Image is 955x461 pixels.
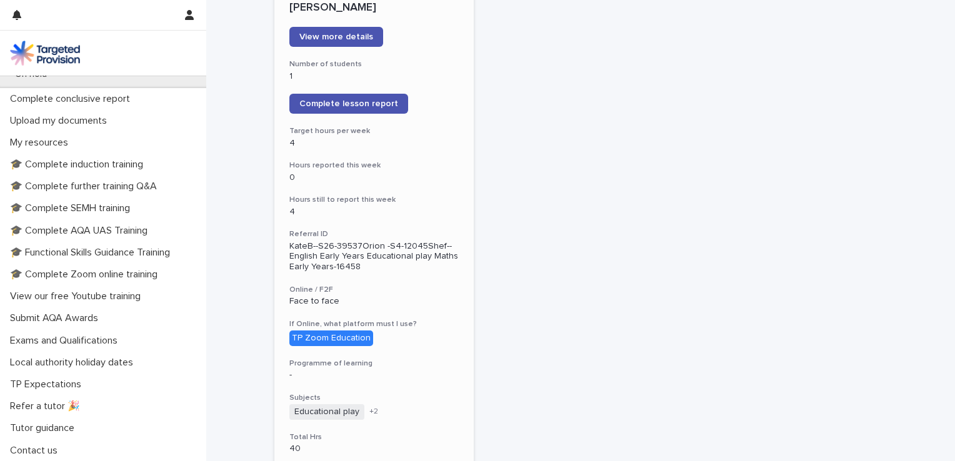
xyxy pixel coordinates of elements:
[289,172,459,183] p: 0
[299,32,373,41] span: View more details
[299,99,398,108] span: Complete lesson report
[289,285,459,295] h3: Online / F2F
[289,27,383,47] a: View more details
[5,445,67,457] p: Contact us
[5,400,90,412] p: Refer a tutor 🎉
[289,319,459,329] h3: If Online, what platform must I use?
[5,422,84,434] p: Tutor guidance
[289,241,459,272] p: KateB--S26-39537Orion -S4-12045Shef--English Early Years Educational play Maths Early Years-16458
[5,93,140,105] p: Complete conclusive report
[289,393,459,403] h3: Subjects
[289,359,459,369] h3: Programme of learning
[289,330,373,346] div: TP Zoom Education
[289,296,459,307] p: Face to face
[369,408,378,415] span: + 2
[289,71,459,82] p: 1
[289,161,459,171] h3: Hours reported this week
[289,432,459,442] h3: Total Hrs
[5,357,143,369] p: Local authority holiday dates
[289,94,408,114] a: Complete lesson report
[5,137,78,149] p: My resources
[5,335,127,347] p: Exams and Qualifications
[10,41,80,66] img: M5nRWzHhSzIhMunXDL62
[289,444,459,454] p: 40
[5,247,180,259] p: 🎓 Functional Skills Guidance Training
[289,126,459,136] h3: Target hours per week
[5,312,108,324] p: Submit AQA Awards
[5,181,167,192] p: 🎓 Complete further training Q&A
[289,207,459,217] p: 4
[289,1,459,15] p: [PERSON_NAME]
[289,229,459,239] h3: Referral ID
[289,195,459,205] h3: Hours still to report this week
[289,370,459,380] p: -
[5,290,151,302] p: View our free Youtube training
[5,202,140,214] p: 🎓 Complete SEMH training
[5,379,91,390] p: TP Expectations
[5,115,117,127] p: Upload my documents
[289,404,364,420] span: Educational play
[5,269,167,280] p: 🎓 Complete Zoom online training
[5,159,153,171] p: 🎓 Complete induction training
[5,225,157,237] p: 🎓 Complete AQA UAS Training
[289,138,459,149] p: 4
[289,59,459,69] h3: Number of students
